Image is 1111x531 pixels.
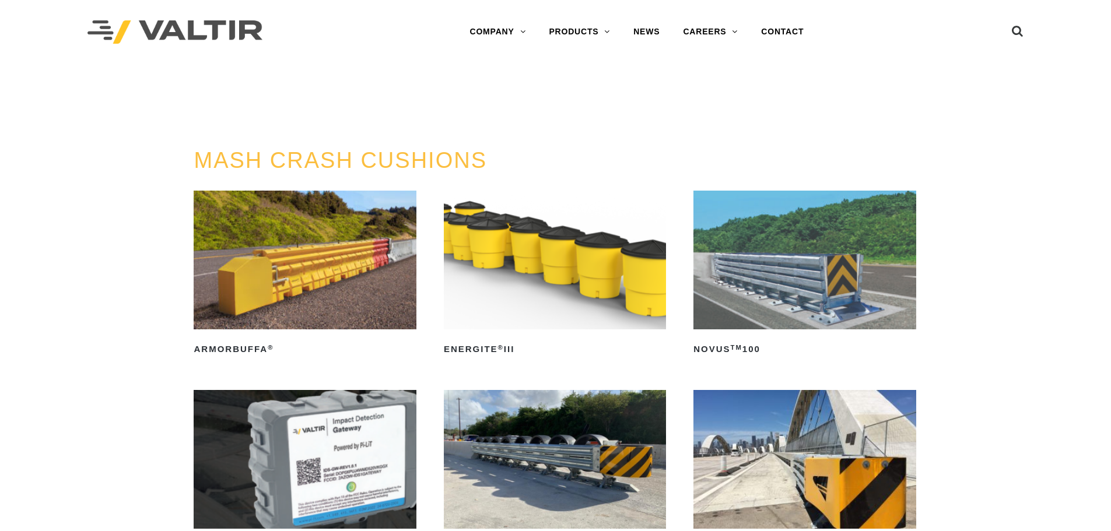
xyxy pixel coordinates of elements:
[693,340,916,358] h2: NOVUS 100
[194,340,416,358] h2: ArmorBuffa
[194,148,487,173] a: MASH CRASH CUSHIONS
[444,191,666,358] a: ENERGITE®III
[693,191,916,358] a: NOVUSTM100
[458,20,537,44] a: COMPANY
[498,344,504,351] sup: ®
[268,344,274,351] sup: ®
[194,191,416,358] a: ArmorBuffa®
[731,344,742,351] sup: TM
[622,20,671,44] a: NEWS
[749,20,815,44] a: CONTACT
[87,20,262,44] img: Valtir
[537,20,622,44] a: PRODUCTS
[444,340,666,358] h2: ENERGITE III
[671,20,749,44] a: CAREERS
